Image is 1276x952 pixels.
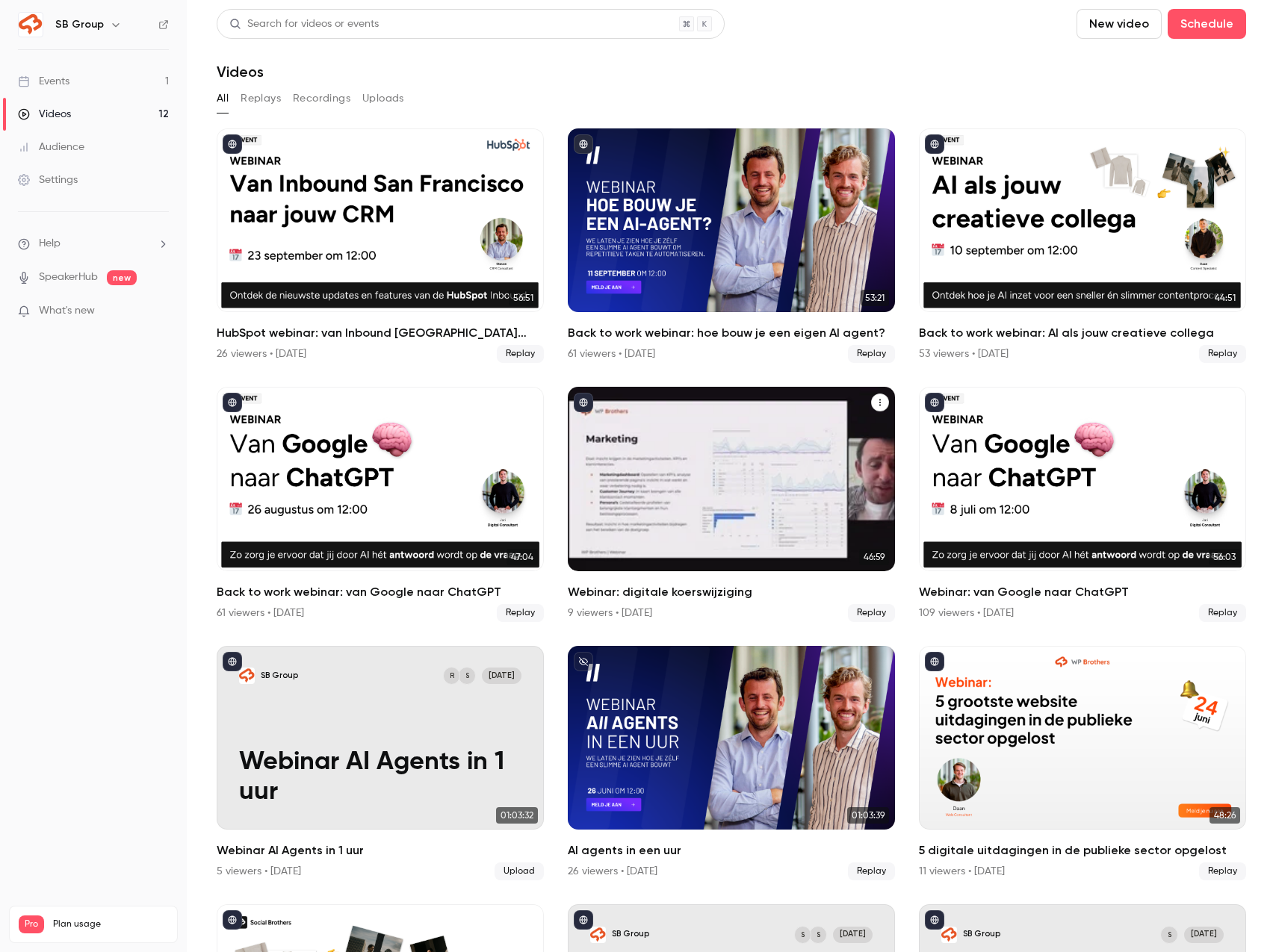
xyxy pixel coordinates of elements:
span: 01:03:39 [847,807,889,824]
button: New video [1077,9,1162,39]
span: Replay [848,345,895,363]
img: Webinar AI Agents in 1 uur [239,668,255,684]
div: 26 viewers • [DATE] [217,346,306,361]
span: [DATE] [1184,927,1224,943]
img: Webinar 2DIGITS Digitale Transformatie [590,927,607,943]
li: Back to work webinar: hoe bouw je een eigen AI agent? [568,128,895,363]
span: Replay [497,345,544,363]
button: published [223,910,242,930]
div: 26 viewers • [DATE] [568,864,657,879]
span: 56:03 [1209,549,1240,565]
button: published [223,393,242,412]
li: HubSpot webinar: van Inbound San Francisco naar jouw CRM [217,128,544,363]
div: Events [18,74,69,89]
button: published [223,134,242,154]
li: Webinar: van Google naar ChatGPT [919,387,1246,621]
span: Pro [19,915,44,933]
span: 56:51 [509,290,538,306]
div: 61 viewers • [DATE] [568,346,655,361]
h2: Back to work webinar: van Google naar ChatGPT [217,583,544,601]
p: SB Group [963,929,1000,940]
a: 44:51Back to work webinar: AI als jouw creatieve collega53 viewers • [DATE]Replay [919,128,1246,363]
a: 56:51HubSpot webinar: van Inbound [GEOGRAPHIC_DATA][PERSON_NAME] jouw CRM26 viewers • [DATE]Replay [217,128,544,363]
span: 46:59 [859,549,889,565]
span: Replay [848,862,895,880]
h2: Back to work webinar: AI als jouw creatieve collega [919,324,1246,342]
h1: Videos [217,63,264,81]
p: SB Group [612,929,649,940]
li: 5 digitale uitdagingen in de publieke sector opgelost [919,646,1246,880]
h2: 5 digitale uitdagingen in de publieke sector opgelost [919,841,1246,859]
a: 01:03:39AI agents in een uur26 viewers • [DATE]Replay [568,646,895,880]
p: Webinar AI Agents in 1 uur [239,748,522,807]
button: published [574,134,593,154]
div: S [458,667,476,685]
div: S [809,926,827,944]
li: Webinar AI Agents in 1 uur [217,646,544,880]
img: SB Group [19,13,43,37]
div: Audience [18,140,84,155]
section: Videos [217,9,1246,943]
button: unpublished [574,652,593,671]
div: 11 viewers • [DATE] [919,864,1005,879]
span: Help [39,236,61,252]
span: new [107,270,137,285]
h2: AI agents in een uur [568,841,895,859]
li: Webinar: digitale koerswijziging [568,387,895,621]
button: Recordings [293,87,350,111]
button: Uploads [362,87,404,111]
div: 61 viewers • [DATE] [217,606,304,620]
span: Plan usage [53,918,168,930]
a: 46:59Webinar: digitale koerswijziging9 viewers • [DATE]Replay [568,387,895,621]
li: Back to work webinar: van Google naar ChatGPT [217,387,544,621]
button: published [925,652,944,671]
a: Webinar AI Agents in 1 uurSB GroupSR[DATE]Webinar AI Agents in 1 uur01:03:32Webinar AI Agents in ... [217,646,544,880]
div: 53 viewers • [DATE] [919,346,1009,361]
a: 53:21Back to work webinar: hoe bouw je een eigen AI agent?61 viewers • [DATE]Replay [568,128,895,363]
span: Replay [497,604,544,622]
span: [DATE] [833,927,873,943]
a: 48:265 digitale uitdagingen in de publieke sector opgelost11 viewers • [DATE]Replay [919,646,1246,880]
div: R [443,667,461,685]
span: Replay [1199,862,1246,880]
img: Webinar WP Brothers - Digitale Toegankelijkheid [941,927,958,943]
span: 48:26 [1210,807,1240,824]
span: 47:04 [507,549,538,565]
div: S [794,926,812,944]
div: Videos [18,107,71,122]
iframe: Noticeable Trigger [151,305,169,318]
button: published [925,134,944,154]
li: help-dropdown-opener [18,236,169,252]
button: Schedule [1168,9,1246,39]
button: All [217,87,229,111]
span: Replay [1199,345,1246,363]
div: S [1160,926,1178,944]
a: SpeakerHub [39,270,98,285]
span: 01:03:32 [496,807,538,824]
div: Search for videos or events [229,16,379,32]
button: Replays [241,87,281,111]
h2: Webinar AI Agents in 1 uur [217,841,544,859]
div: 5 viewers • [DATE] [217,864,301,879]
h2: HubSpot webinar: van Inbound [GEOGRAPHIC_DATA][PERSON_NAME] jouw CRM [217,324,544,342]
button: published [574,393,593,412]
h2: Webinar: van Google naar ChatGPT [919,583,1246,601]
span: [DATE] [482,668,522,684]
div: Settings [18,172,78,187]
h2: Back to work webinar: hoe bouw je een eigen AI agent? [568,324,895,342]
button: published [574,910,593,930]
div: 9 viewers • [DATE] [568,606,652,620]
button: published [925,393,944,412]
span: What's new [39,303,95,319]
h6: SB Group [55,17,104,32]
button: published [223,652,242,671]
h2: Webinar: digitale koerswijziging [568,583,895,601]
li: AI agents in een uur [568,646,895,880]
div: 109 viewers • [DATE] [919,606,1014,620]
span: 53:21 [861,290,889,306]
a: 56:03Webinar: van Google naar ChatGPT109 viewers • [DATE]Replay [919,387,1246,621]
span: 44:51 [1210,290,1240,306]
span: Replay [848,604,895,622]
li: Back to work webinar: AI als jouw creatieve collega [919,128,1246,363]
p: SB Group [261,671,298,682]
